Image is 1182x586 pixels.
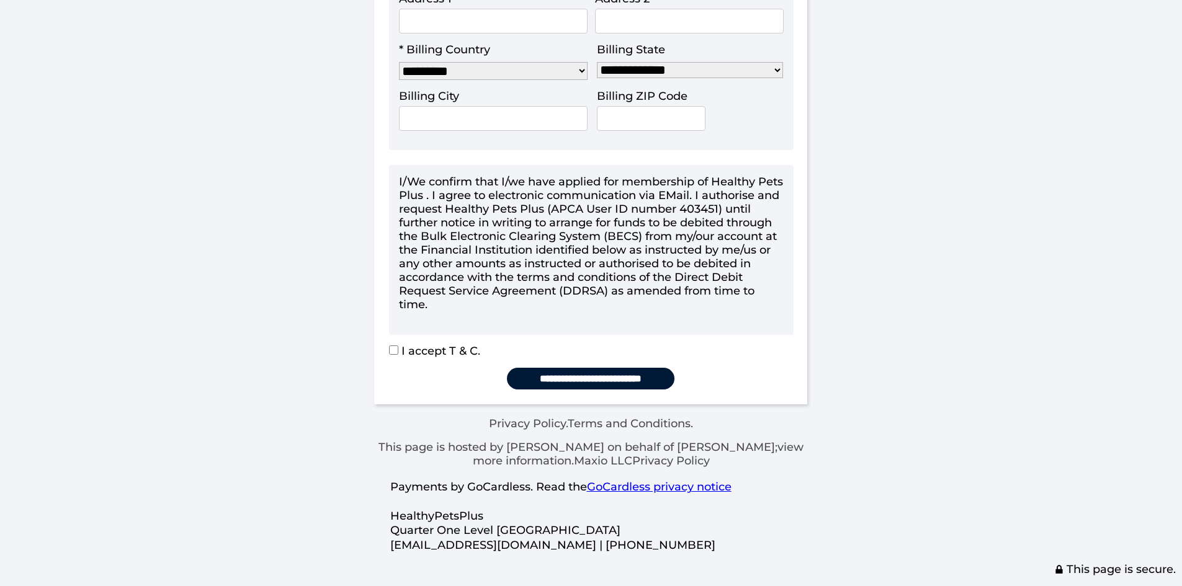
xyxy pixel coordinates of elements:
[374,417,808,468] div: . .
[473,440,804,468] a: view more information.
[632,454,710,468] a: Privacy Policy
[374,440,808,468] p: This page is hosted by [PERSON_NAME] on behalf of [PERSON_NAME]; Maxio LLC
[399,43,490,56] label: * Billing Country
[489,417,566,430] a: Privacy Policy
[399,89,459,103] label: Billing City
[389,345,398,355] input: I accept T & C.
[597,43,665,56] label: Billing State
[1054,562,1176,576] span: This page is secure.
[568,417,691,430] a: Terms and Conditions
[587,480,732,494] a: GoCardless privacy notice
[374,468,808,567] p: Payments by GoCardless. Read the HealthyPetsPlus Quarter One Level [GEOGRAPHIC_DATA] [EMAIL_ADDRE...
[597,89,687,103] label: Billing ZIP Code
[389,344,480,358] label: I accept T & C.
[399,175,784,311] div: I/We confirm that I/we have applied for membership of Healthy Pets Plus . I agree to electronic c...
